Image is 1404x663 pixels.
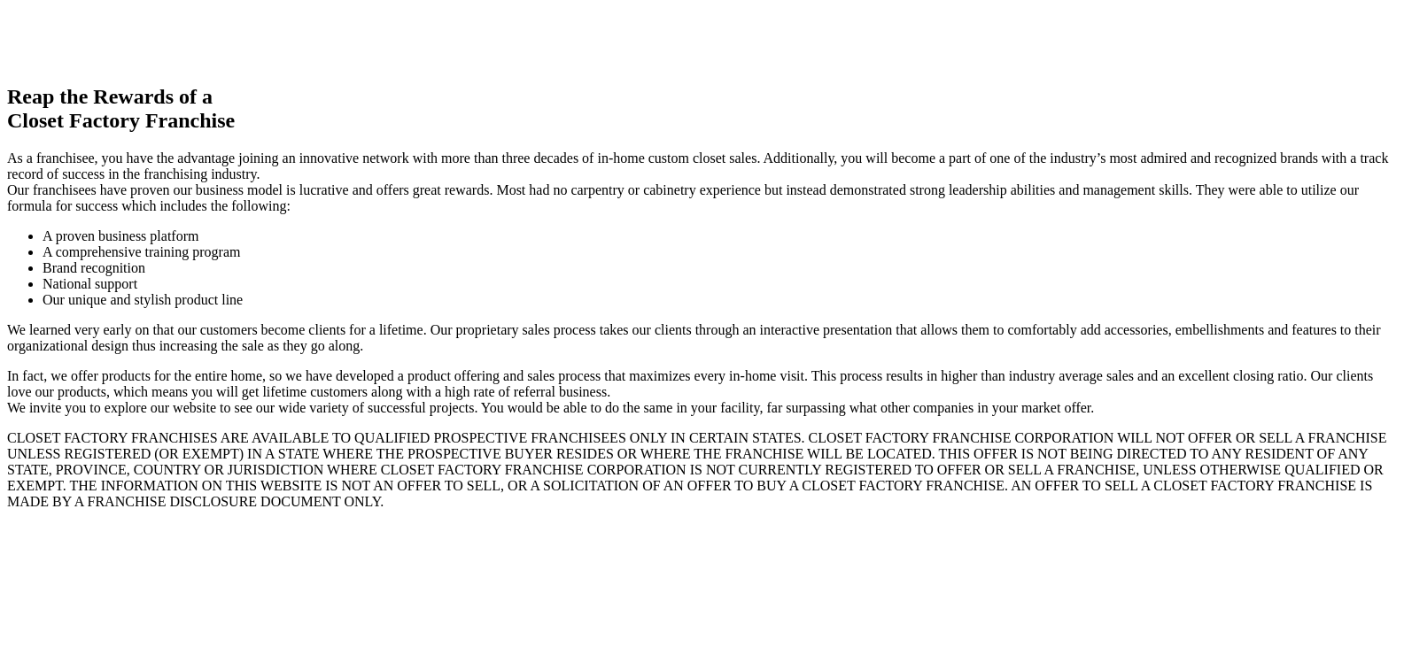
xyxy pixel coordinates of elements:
[43,244,1397,260] li: A comprehensive training program
[43,228,1397,244] li: A proven business platform
[43,292,1397,308] li: Our unique and stylish product line
[7,368,1397,416] p: In fact, we offer products for the entire home, so we have developed a product offering and sales...
[43,260,1397,276] li: Brand recognition
[7,430,1397,510] p: CLOSET FACTORY FRANCHISES ARE AVAILABLE TO QUALIFIED PROSPECTIVE FRANCHISEES ONLY IN CERTAIN STAT...
[43,276,1397,292] li: National support
[7,524,1397,657] iframe: Franchise Testimonials - Why Closet Factory
[7,150,1397,214] p: As a franchisee, you have the advantage joining an innovative network with more than three decade...
[7,322,1397,354] p: We learned very early on that our customers become clients for a lifetime. Our proprietary sales ...
[7,85,1397,133] h2: Reap the Rewards of a Closet Factory Franchise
